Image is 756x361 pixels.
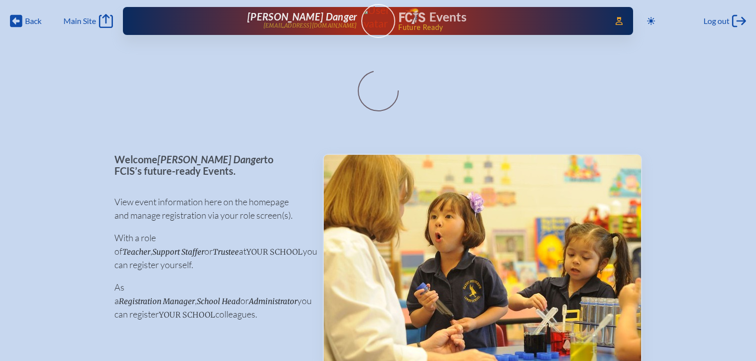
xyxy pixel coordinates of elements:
a: Main Site [63,14,112,28]
span: Trustee [213,247,239,257]
p: Welcome to FCIS’s future-ready Events. [114,154,307,176]
p: View event information here on the homepage and manage registration via your role screen(s). [114,195,307,222]
span: Teacher [122,247,150,257]
span: Administrator [249,297,297,306]
span: [PERSON_NAME] Danger [247,10,357,22]
span: Main Site [63,16,96,26]
span: Back [25,16,41,26]
span: Support Staffer [152,247,204,257]
a: [PERSON_NAME] Danger[EMAIL_ADDRESS][DOMAIN_NAME] [155,11,357,31]
span: Registration Manager [119,297,195,306]
span: your school [246,247,303,257]
span: Log out [704,16,730,26]
a: User Avatar [361,4,395,38]
img: User Avatar [357,3,399,30]
p: As a , or you can register colleagues. [114,281,307,321]
span: [PERSON_NAME] Danger [157,153,264,165]
span: your school [159,310,215,320]
p: [EMAIL_ADDRESS][DOMAIN_NAME] [263,22,357,29]
span: School Head [197,297,240,306]
div: FCIS Events — Future ready [399,8,602,31]
p: With a role of , or at you can register yourself. [114,231,307,272]
span: Future Ready [398,24,601,31]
